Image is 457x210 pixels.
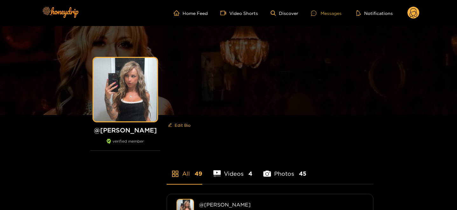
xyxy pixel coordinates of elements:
[271,10,298,16] a: Discover
[167,155,202,184] li: All
[168,123,172,128] span: edit
[199,202,364,207] div: @ [PERSON_NAME]
[175,122,190,128] span: Edit Bio
[195,170,202,178] span: 49
[220,10,229,16] span: video-camera
[167,120,192,130] button: editEdit Bio
[174,10,183,16] span: home
[299,170,306,178] span: 45
[354,10,395,16] button: Notifications
[220,10,258,16] a: Video Shorts
[90,126,160,134] h1: @ [PERSON_NAME]
[263,155,306,184] li: Photos
[213,155,253,184] li: Videos
[171,170,179,178] span: appstore
[311,10,342,17] div: Messages
[90,139,160,151] div: verified member
[248,170,252,178] span: 4
[174,10,208,16] a: Home Feed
